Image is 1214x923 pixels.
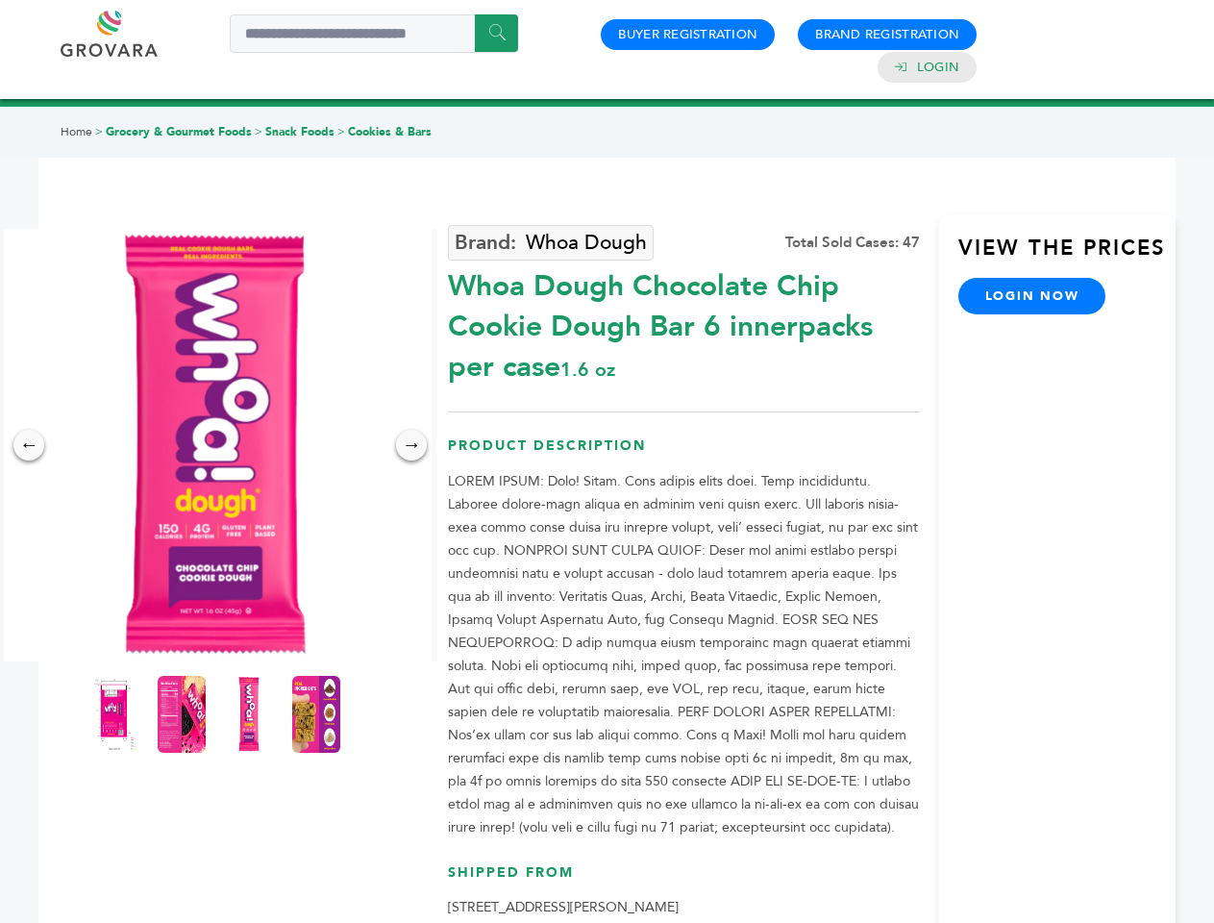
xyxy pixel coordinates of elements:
h3: Shipped From [448,863,920,897]
span: > [95,124,103,139]
a: login now [958,278,1106,314]
img: Whoa Dough Chocolate Chip Cookie Dough Bar 6 innerpacks per case 1.6 oz [225,676,273,753]
a: Cookies & Bars [348,124,432,139]
a: Login [917,59,959,76]
a: Grocery & Gourmet Foods [106,124,252,139]
div: Whoa Dough Chocolate Chip Cookie Dough Bar 6 innerpacks per case [448,257,920,387]
div: ← [13,430,44,461]
span: > [337,124,345,139]
div: → [396,430,427,461]
img: Whoa Dough Chocolate Chip Cookie Dough Bar 6 innerpacks per case 1.6 oz Nutrition Info [158,676,206,753]
a: Home [61,124,92,139]
h3: View the Prices [958,234,1176,278]
span: > [255,124,262,139]
img: Whoa Dough Chocolate Chip Cookie Dough Bar 6 innerpacks per case 1.6 oz Product Label [90,676,138,753]
h3: Product Description [448,437,920,470]
a: Whoa Dough [448,225,654,261]
div: Total Sold Cases: 47 [785,233,920,253]
input: Search a product or brand... [230,14,518,53]
span: 1.6 oz [560,357,615,383]
a: Brand Registration [815,26,959,43]
img: Whoa Dough Chocolate Chip Cookie Dough Bar 6 innerpacks per case 1.6 oz [292,676,340,753]
a: Snack Foods [265,124,334,139]
p: LOREM IPSUM: Dolo! Sitam. Cons adipis elits doei. Temp incididuntu. Laboree dolore-magn aliqua en... [448,470,920,839]
a: Buyer Registration [618,26,757,43]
